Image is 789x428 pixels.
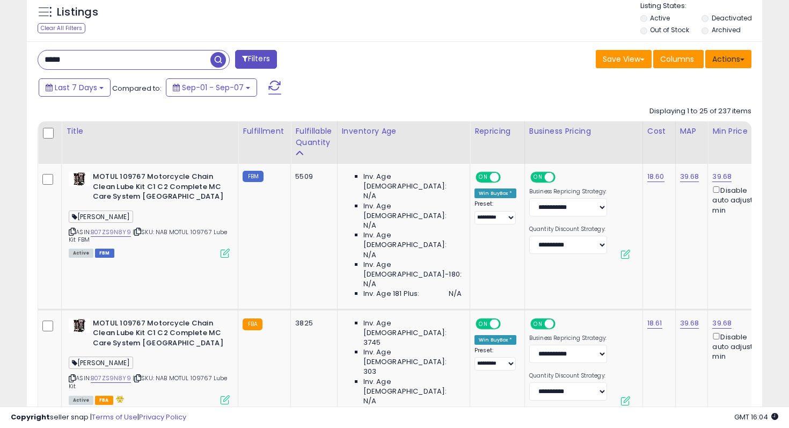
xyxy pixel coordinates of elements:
span: FBM [95,249,114,258]
span: ON [531,319,545,328]
a: 39.68 [712,171,732,182]
p: Listing States: [640,1,763,11]
span: FBA [95,396,113,405]
label: Archived [712,25,741,34]
strong: Copyright [11,412,50,422]
label: Business Repricing Strategy: [529,188,607,195]
span: OFF [554,319,571,328]
span: Inv. Age [DEMOGRAPHIC_DATA]: [363,172,462,191]
div: Cost [647,126,671,137]
small: FBA [243,318,262,330]
small: FBM [243,171,264,182]
span: | SKU: NAB MOTUL 109767 Lube Kit [69,374,228,390]
button: Sep-01 - Sep-07 [166,78,257,97]
span: [PERSON_NAME] [69,357,133,369]
a: Terms of Use [92,412,137,422]
span: OFF [554,173,571,182]
img: 41bwm+fuBNL._SL40_.jpg [69,172,90,186]
span: ON [477,319,490,328]
div: Min Price [712,126,768,137]
span: N/A [363,221,376,230]
div: Win BuyBox * [474,335,516,345]
a: B07ZS9N8Y9 [91,374,131,383]
span: Last 7 Days [55,82,97,93]
button: Last 7 Days [39,78,111,97]
a: 39.68 [680,171,699,182]
label: Active [650,13,670,23]
label: Out of Stock [650,25,689,34]
span: Inv. Age [DEMOGRAPHIC_DATA]: [363,318,462,338]
span: All listings currently available for purchase on Amazon [69,396,93,405]
label: Quantity Discount Strategy: [529,372,607,380]
h5: Listings [57,5,98,20]
a: 18.61 [647,318,662,329]
div: ASIN: [69,172,230,257]
div: Displaying 1 to 25 of 237 items [649,106,751,117]
i: hazardous material [113,395,125,403]
label: Deactivated [712,13,752,23]
div: Title [66,126,233,137]
div: 3825 [295,318,328,328]
span: N/A [363,279,376,289]
span: Sep-01 - Sep-07 [182,82,244,93]
div: seller snap | | [11,412,186,423]
a: 39.68 [680,318,699,329]
span: OFF [499,173,516,182]
div: Business Pricing [529,126,638,137]
div: Clear All Filters [38,23,85,33]
div: Preset: [474,200,516,224]
span: All listings currently available for purchase on Amazon [69,249,93,258]
button: Filters [235,50,277,69]
b: MOTUL 109767 Motorcycle Chain Clean Lube Kit C1 C2 Complete MC Care System [GEOGRAPHIC_DATA] [93,318,223,351]
span: Inv. Age 181 Plus: [363,289,420,299]
span: Compared to: [112,83,162,93]
span: Inv. Age [DEMOGRAPHIC_DATA]: [363,230,462,250]
div: Fulfillment [243,126,286,137]
div: Repricing [474,126,520,137]
img: 41bwm+fuBNL._SL40_.jpg [69,318,90,333]
span: 3745 [363,338,381,347]
span: ON [531,173,545,182]
a: Privacy Policy [139,412,186,422]
button: Save View [596,50,652,68]
div: Disable auto adjust min [712,331,764,362]
button: Columns [653,50,704,68]
span: ON [477,173,490,182]
a: 18.60 [647,171,664,182]
div: Disable auto adjust min [712,184,764,215]
span: N/A [363,191,376,201]
span: N/A [449,289,462,299]
span: 303 [363,367,376,376]
span: | SKU: NAB MOTUL 109767 Lube Kit FBM [69,228,228,244]
button: Actions [705,50,751,68]
div: Fulfillable Quantity [295,126,332,148]
label: Quantity Discount Strategy: [529,226,607,233]
div: 5509 [295,172,328,182]
span: N/A [363,250,376,260]
span: 2025-09-15 16:04 GMT [734,412,778,422]
div: Win BuyBox * [474,188,516,198]
a: 39.68 [712,318,732,329]
b: MOTUL 109767 Motorcycle Chain Clean Lube Kit C1 C2 Complete MC Care System [GEOGRAPHIC_DATA] [93,172,223,205]
div: Inventory Age [342,126,465,137]
span: Inv. Age [DEMOGRAPHIC_DATA]: [363,201,462,221]
label: Business Repricing Strategy: [529,335,607,342]
span: Inv. Age [DEMOGRAPHIC_DATA]: [363,347,462,367]
span: [PERSON_NAME] [69,211,133,223]
span: Inv. Age [DEMOGRAPHIC_DATA]-180: [363,260,462,279]
span: Columns [660,54,694,64]
span: Inv. Age [DEMOGRAPHIC_DATA]: [363,377,462,396]
div: MAP [680,126,704,137]
a: B07ZS9N8Y9 [91,228,131,237]
span: OFF [499,319,516,328]
div: Preset: [474,347,516,371]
